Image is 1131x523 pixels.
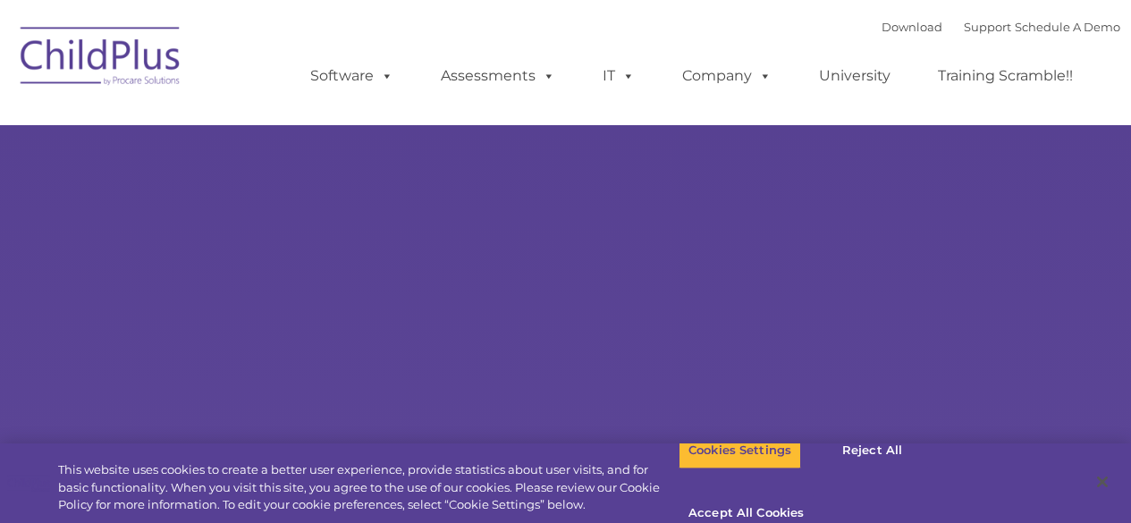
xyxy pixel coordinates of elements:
font: | [882,20,1120,34]
a: Company [664,58,789,94]
button: Close [1083,462,1122,502]
a: Support [964,20,1011,34]
a: IT [585,58,653,94]
a: Download [882,20,942,34]
div: This website uses cookies to create a better user experience, provide statistics about user visit... [58,461,679,514]
a: Assessments [423,58,573,94]
a: Software [292,58,411,94]
button: Reject All [816,432,928,469]
a: University [801,58,908,94]
a: Schedule A Demo [1015,20,1120,34]
button: Cookies Settings [679,432,801,469]
a: Training Scramble!! [920,58,1091,94]
img: ChildPlus by Procare Solutions [12,14,190,104]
